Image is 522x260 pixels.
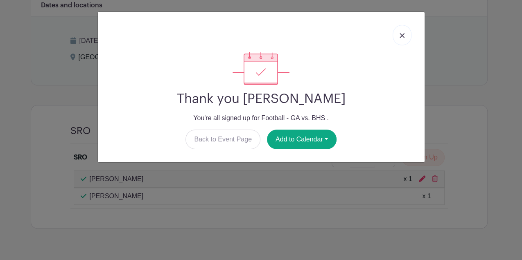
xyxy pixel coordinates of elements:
[233,52,289,85] img: signup_complete-c468d5dda3e2740ee63a24cb0ba0d3ce5d8a4ecd24259e683200fb1569d990c8.svg
[267,130,337,149] button: Add to Calendar
[104,91,418,107] h2: Thank you [PERSON_NAME]
[185,130,260,149] a: Back to Event Page
[104,113,418,123] p: You're all signed up for Football - GA vs. BHS .
[400,33,404,38] img: close_button-5f87c8562297e5c2d7936805f587ecaba9071eb48480494691a3f1689db116b3.svg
